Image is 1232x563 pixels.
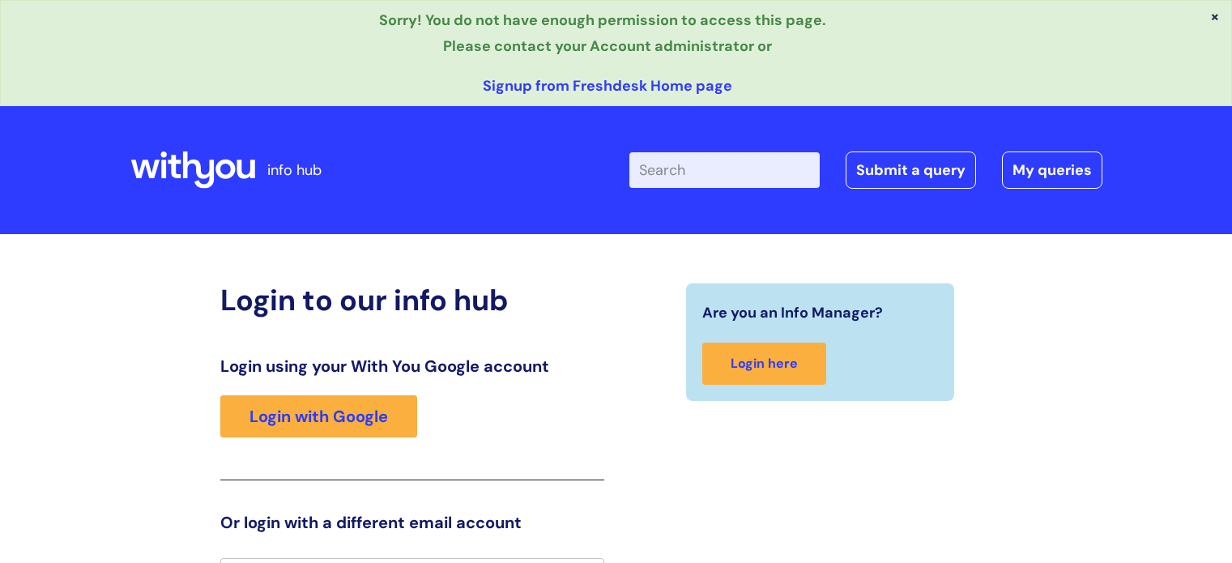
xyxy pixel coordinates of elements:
[1210,9,1220,23] button: ×
[12,7,1203,60] p: Sorry! You do not have enough permission to access this page. Please contact your Account adminis...
[702,343,826,386] a: Login here
[483,76,732,96] a: Signup from Freshdesk Home page
[846,151,976,189] a: Submit a query
[220,395,417,437] a: Login with Google
[702,300,883,326] span: Are you an Info Manager?
[629,152,820,188] input: Search
[220,283,604,318] h2: Login to our info hub
[220,513,604,532] h3: Or login with a different email account
[1002,151,1102,189] a: My queries
[220,356,604,376] h3: Login using your With You Google account
[267,157,322,183] p: info hub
